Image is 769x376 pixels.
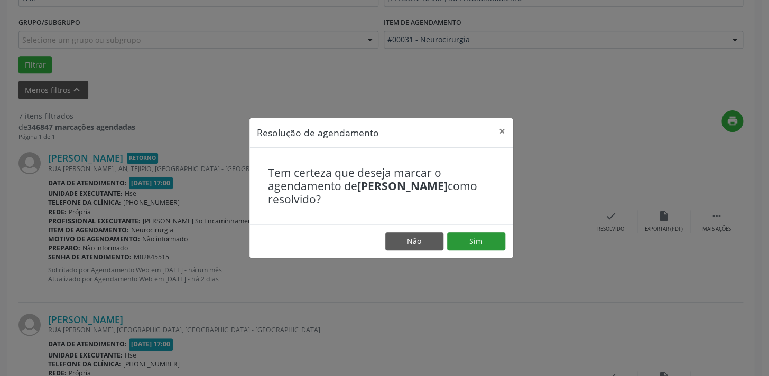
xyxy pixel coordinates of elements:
button: Não [385,232,443,250]
button: Sim [447,232,505,250]
h5: Resolução de agendamento [257,126,379,139]
button: Close [492,118,513,144]
h4: Tem certeza que deseja marcar o agendamento de como resolvido? [268,166,494,206]
b: [PERSON_NAME] [357,178,448,193]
